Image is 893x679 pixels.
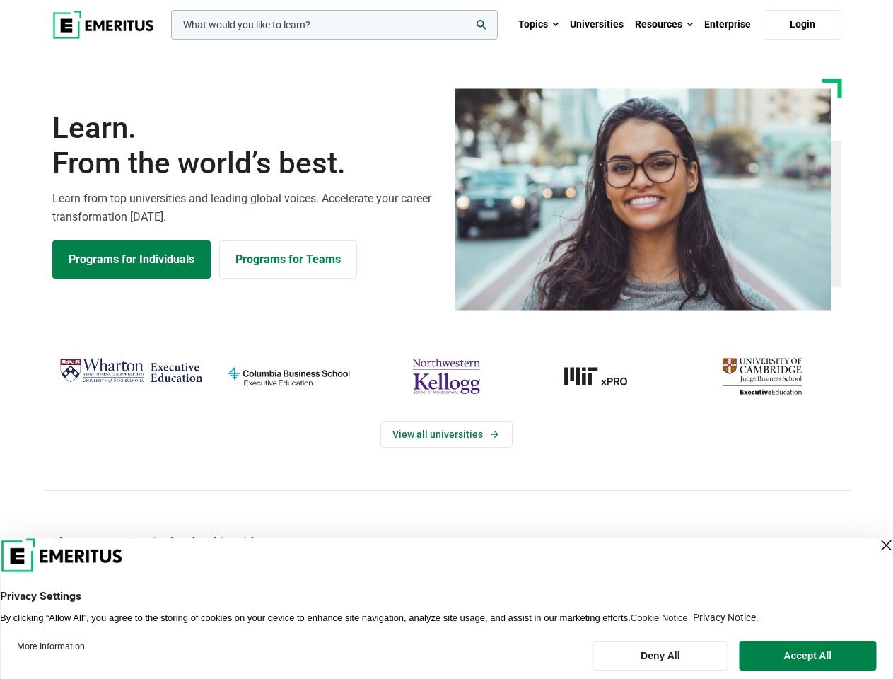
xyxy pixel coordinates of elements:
a: MIT-xPRO [532,353,676,400]
img: northwestern-kellogg [375,353,518,400]
p: Learn from top universities and leading global voices. Accelerate your career transformation [DATE]. [52,190,438,226]
img: MIT xPRO [532,353,676,400]
img: Wharton Executive Education [59,353,203,388]
img: Learn from the world's best [455,88,831,311]
a: Explore for Business [219,240,357,279]
span: From the world’s best. [52,146,438,181]
p: Elevate your C-suite leadership with [52,533,841,551]
input: woocommerce-product-search-field-0 [171,10,498,40]
a: Login [764,10,841,40]
img: cambridge-judge-business-school [690,353,834,400]
a: View Universities [380,421,513,448]
h1: Learn. [52,110,438,182]
a: Explore Programs [52,240,211,279]
img: columbia-business-school [217,353,361,400]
